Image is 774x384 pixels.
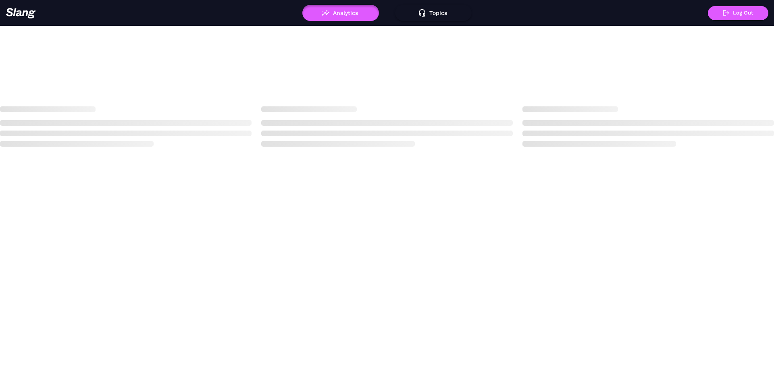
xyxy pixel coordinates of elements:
[395,5,472,21] button: Topics
[302,10,379,15] a: Analytics
[708,6,768,20] button: Log Out
[6,8,36,19] img: 623511267c55cb56e2f2a487_logo2.png
[302,5,379,21] button: Analytics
